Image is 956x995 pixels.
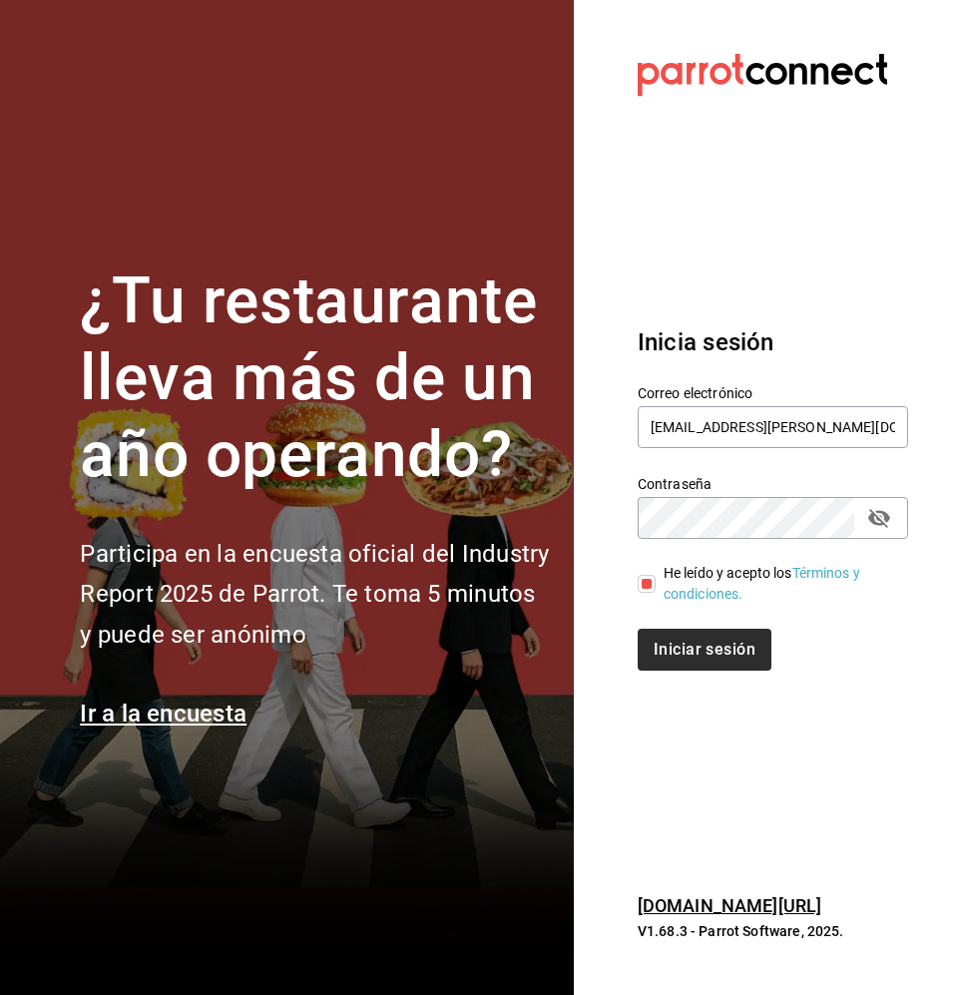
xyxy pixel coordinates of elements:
[638,629,771,671] button: Iniciar sesión
[638,406,908,448] input: Ingresa tu correo electrónico
[638,921,908,941] p: V1.68.3 - Parrot Software, 2025.
[664,563,892,605] div: He leído y acepto los
[638,477,908,491] label: Contraseña
[80,534,549,656] h2: Participa en la encuesta oficial del Industry Report 2025 de Parrot. Te toma 5 minutos y puede se...
[80,700,246,728] a: Ir a la encuesta
[80,263,549,493] h1: ¿Tu restaurante lleva más de un año operando?
[862,501,896,535] button: passwordField
[638,386,908,400] label: Correo electrónico
[638,324,908,360] h3: Inicia sesión
[638,895,821,916] a: [DOMAIN_NAME][URL]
